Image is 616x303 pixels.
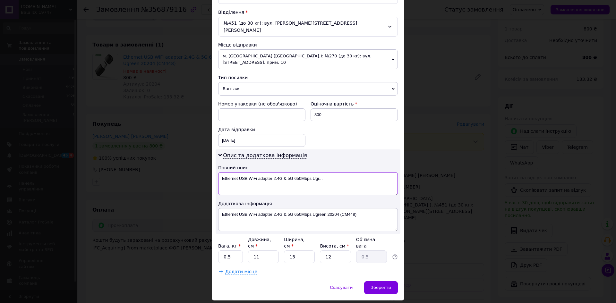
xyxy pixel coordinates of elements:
[218,200,398,207] div: Додаткова інформація
[218,82,398,96] span: Вантаж
[311,101,398,107] div: Оціночна вартість
[223,152,307,159] span: Опис та додаткова інформація
[371,285,391,290] span: Зберегти
[218,243,241,248] label: Вага, кг
[218,17,398,37] div: №451 (до 30 кг): вул. [PERSON_NAME][STREET_ADDRESS][PERSON_NAME]
[225,269,257,274] span: Додати місце
[218,101,305,107] div: Номер упаковки (не обов'язково)
[320,243,349,248] label: Висота, см
[218,49,398,69] span: м. [GEOGRAPHIC_DATA] ([GEOGRAPHIC_DATA].): №270 (до 30 кг): вул. [STREET_ADDRESS], прим. 10
[248,237,271,248] label: Довжина, см
[330,285,353,290] span: Скасувати
[218,164,398,171] div: Повний опис
[218,42,257,47] span: Місце відправки
[284,237,304,248] label: Ширина, см
[218,126,305,133] div: Дата відправки
[218,9,398,15] div: Відділення
[218,75,248,80] span: Тип посилки
[218,208,398,231] textarea: Ethernet USB WiFi adapter 2.4G & 5G 650Mbps Ugreen 20204 (CM448)
[356,236,387,249] div: Об'ємна вага
[218,172,398,195] textarea: Ethernet USB WiFi adapter 2.4G & 5G 650Mbps Ugr...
